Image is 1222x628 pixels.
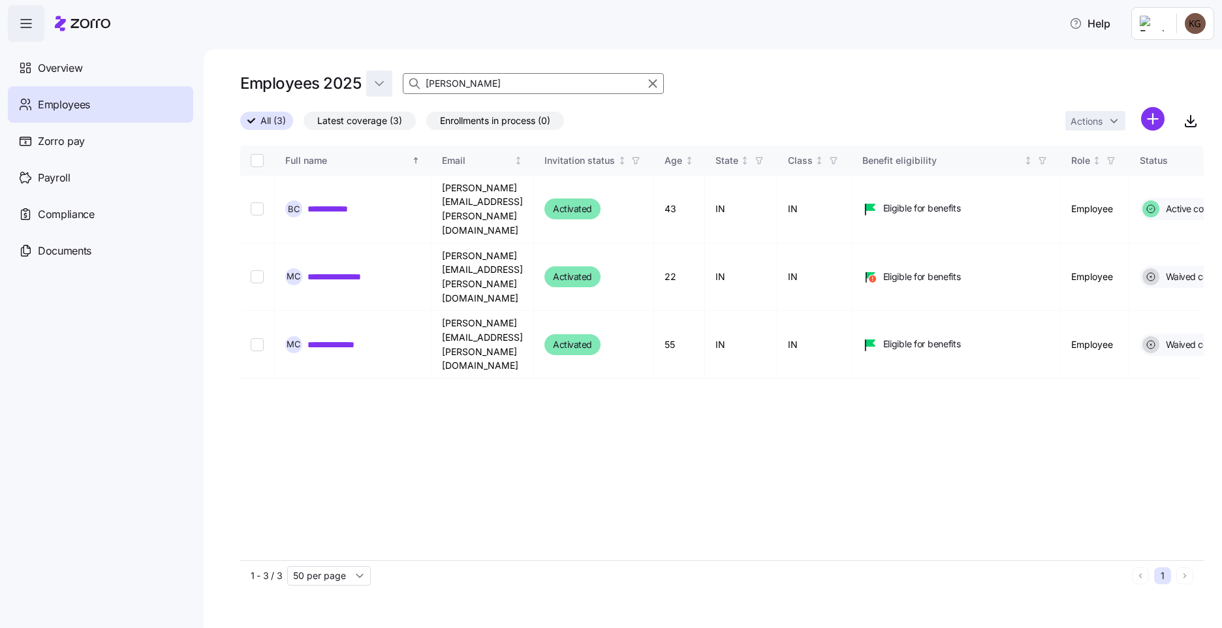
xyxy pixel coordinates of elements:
span: Latest coverage (3) [317,112,402,129]
span: Enrollments in process (0) [440,112,550,129]
span: Compliance [38,206,95,223]
th: Invitation statusNot sorted [534,146,654,176]
th: RoleNot sorted [1061,146,1129,176]
a: Overview [8,50,193,86]
svg: add icon [1141,107,1165,131]
td: 22 [654,243,705,311]
span: Documents [38,243,91,259]
td: IN [705,176,777,243]
div: Invitation status [544,153,615,168]
td: Employee [1061,311,1129,379]
th: Benefit eligibilityNot sorted [852,146,1061,176]
button: Help [1059,10,1121,37]
div: Not sorted [1024,156,1033,165]
div: Not sorted [618,156,627,165]
button: Actions [1065,111,1125,131]
input: Select all records [251,154,264,167]
td: Employee [1061,243,1129,311]
td: IN [705,243,777,311]
span: 1 - 3 / 3 [251,569,282,582]
span: Activated [553,269,592,285]
button: 1 [1154,567,1171,584]
span: Help [1069,16,1110,31]
td: IN [777,176,852,243]
th: EmailNot sorted [431,146,534,176]
span: Eligible for benefits [883,338,961,351]
td: Employee [1061,176,1129,243]
div: Class [788,153,813,168]
div: Not sorted [1092,156,1101,165]
td: IN [705,311,777,379]
span: M C [287,272,301,281]
div: Full name [285,153,409,168]
th: Full nameSorted ascending [275,146,431,176]
div: Role [1071,153,1090,168]
span: Eligible for benefits [883,270,961,283]
div: Sorted ascending [411,156,420,165]
div: Not sorted [685,156,694,165]
th: ClassNot sorted [777,146,852,176]
div: State [715,153,738,168]
td: [PERSON_NAME][EMAIL_ADDRESS][PERSON_NAME][DOMAIN_NAME] [431,311,534,379]
span: Payroll [38,170,70,186]
span: All (3) [260,112,286,129]
div: Email [442,153,512,168]
div: Not sorted [740,156,749,165]
input: Search Employees [403,73,664,94]
span: Employees [38,97,90,113]
div: Status [1140,153,1214,168]
h1: Employees 2025 [240,73,361,93]
td: 55 [654,311,705,379]
div: Not sorted [514,156,523,165]
div: Age [665,153,682,168]
td: [PERSON_NAME][EMAIL_ADDRESS][PERSON_NAME][DOMAIN_NAME] [431,243,534,311]
span: Actions [1071,117,1103,126]
a: Employees [8,86,193,123]
img: b34cea83cf096b89a2fb04a6d3fa81b3 [1185,13,1206,34]
span: Eligible for benefits [883,202,961,215]
span: M C [287,340,301,349]
span: B C [288,205,300,213]
img: Employer logo [1140,16,1166,31]
button: Next page [1176,567,1193,584]
th: AgeNot sorted [654,146,705,176]
a: Zorro pay [8,123,193,159]
a: Documents [8,232,193,269]
span: Activated [553,201,592,217]
input: Select record 3 [251,338,264,351]
a: Payroll [8,159,193,196]
div: Benefit eligibility [862,153,1022,168]
span: Zorro pay [38,133,85,149]
td: IN [777,311,852,379]
td: IN [777,243,852,311]
input: Select record 1 [251,202,264,215]
span: Overview [38,60,82,76]
td: 43 [654,176,705,243]
input: Select record 2 [251,270,264,283]
button: Previous page [1132,567,1149,584]
td: [PERSON_NAME][EMAIL_ADDRESS][PERSON_NAME][DOMAIN_NAME] [431,176,534,243]
a: Compliance [8,196,193,232]
th: StateNot sorted [705,146,777,176]
span: Activated [553,337,592,353]
div: Not sorted [815,156,824,165]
